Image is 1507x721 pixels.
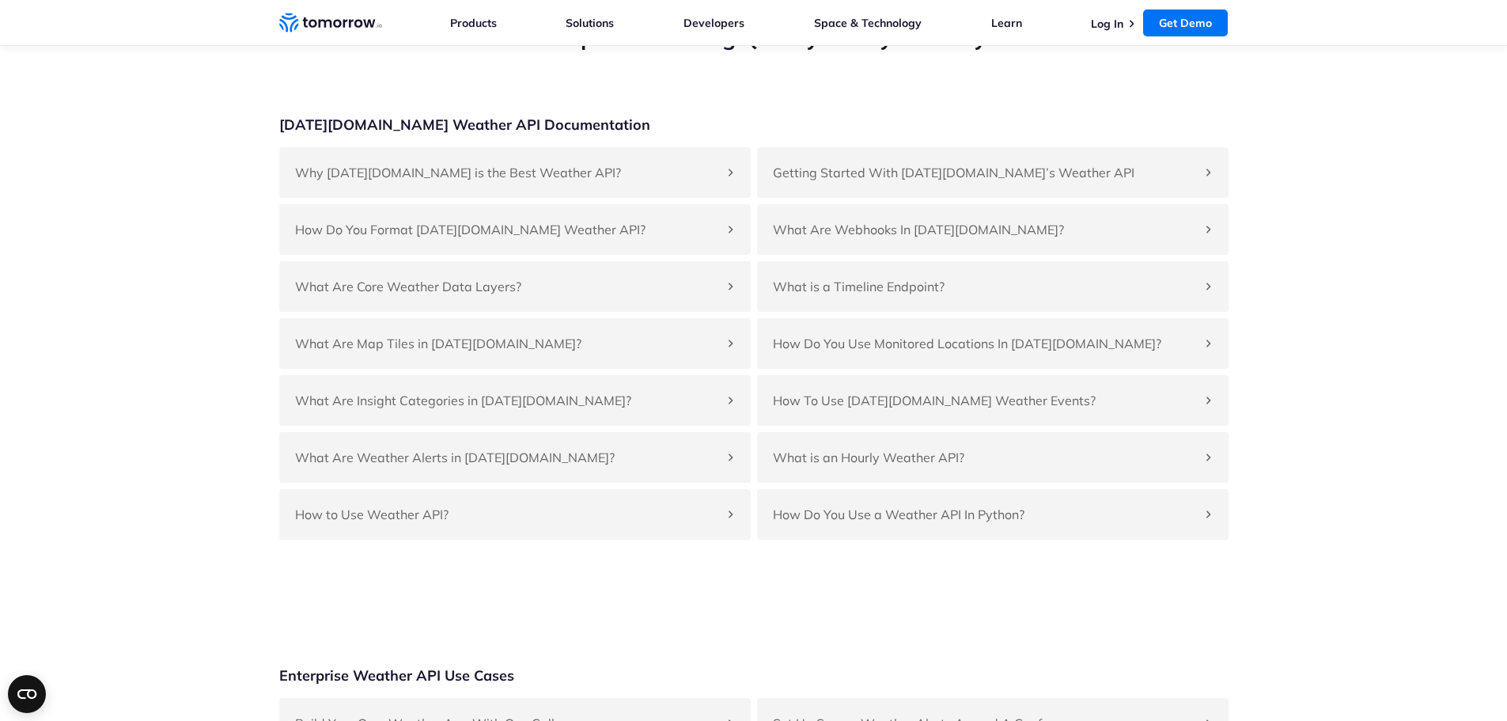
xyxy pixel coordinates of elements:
h4: What Are Insight Categories in [DATE][DOMAIN_NAME]? [295,391,719,410]
button: Open CMP widget [8,675,46,713]
a: Space & Technology [814,16,922,30]
h4: What Are Map Tiles in [DATE][DOMAIN_NAME]? [295,334,719,353]
div: What is an Hourly Weather API? [757,432,1229,483]
a: Solutions [566,16,614,30]
h4: What Are Webhooks In [DATE][DOMAIN_NAME]? [773,220,1197,239]
h4: How to Use Weather API? [295,505,719,524]
h4: How Do You Use Monitored Locations In [DATE][DOMAIN_NAME]? [773,334,1197,353]
h4: What Are Weather Alerts in [DATE][DOMAIN_NAME]? [295,448,719,467]
a: Log In [1091,17,1123,31]
h4: How Do You Use a Weather API In Python? [773,505,1197,524]
a: Learn [991,16,1022,30]
h4: Getting Started With [DATE][DOMAIN_NAME]’s Weather API [773,163,1197,182]
div: How Do You Use a Weather API In Python? [757,489,1229,540]
a: Developers [683,16,744,30]
div: What Are Core Weather Data Layers? [279,261,751,312]
div: What Are Webhooks In [DATE][DOMAIN_NAME]? [757,204,1229,255]
div: What is a Timeline Endpoint? [757,261,1229,312]
h4: What Are Core Weather Data Layers? [295,277,719,296]
h4: Why [DATE][DOMAIN_NAME] is the Best Weather API? [295,163,719,182]
div: Getting Started With [DATE][DOMAIN_NAME]’s Weather API [757,147,1229,198]
h4: What is an Hourly Weather API? [773,448,1197,467]
div: What Are Insight Categories in [DATE][DOMAIN_NAME]? [279,375,751,426]
div: How Do You Format [DATE][DOMAIN_NAME] Weather API? [279,204,751,255]
h4: How Do You Format [DATE][DOMAIN_NAME] Weather API? [295,220,719,239]
a: Products [450,16,497,30]
h3: Enterprise Weather API Use Cases [279,666,514,685]
a: Home link [279,11,382,35]
div: How to Use Weather API? [279,489,751,540]
div: Why [DATE][DOMAIN_NAME] is the Best Weather API? [279,147,751,198]
div: What Are Weather Alerts in [DATE][DOMAIN_NAME]? [279,432,751,483]
div: How To Use [DATE][DOMAIN_NAME] Weather Events? [757,375,1229,426]
h4: How To Use [DATE][DOMAIN_NAME] Weather Events? [773,391,1197,410]
a: Get Demo [1143,9,1228,36]
h4: What is a Timeline Endpoint? [773,277,1197,296]
h3: [DATE][DOMAIN_NAME] Weather API Documentation [279,116,650,135]
div: What Are Map Tiles in [DATE][DOMAIN_NAME]? [279,318,751,369]
div: How Do You Use Monitored Locations In [DATE][DOMAIN_NAME]? [757,318,1229,369]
